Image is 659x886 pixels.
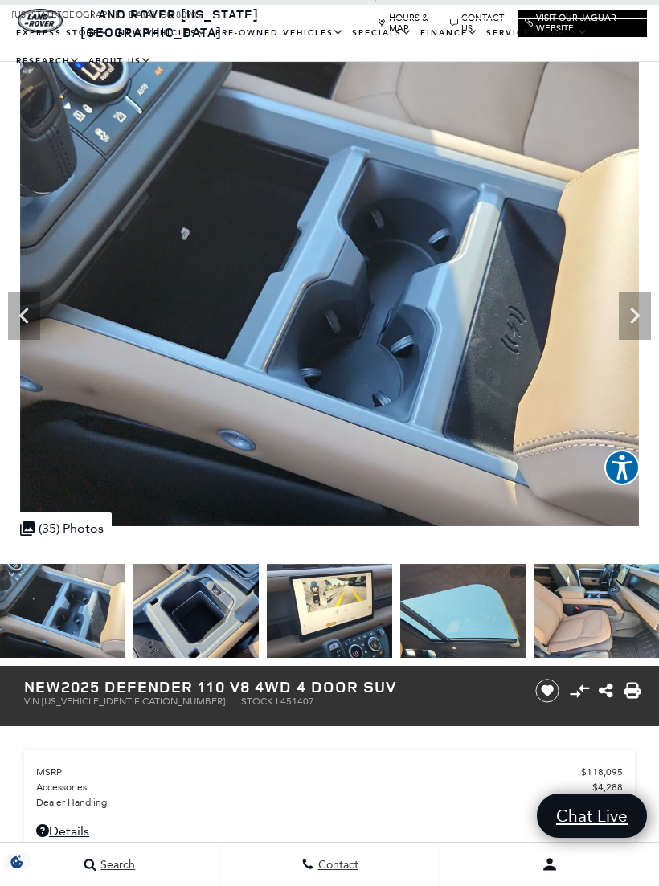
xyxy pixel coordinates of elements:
a: land-rover [18,9,63,33]
span: $118,095 [581,766,623,778]
span: L451407 [276,696,314,707]
h1: 2025 Defender 110 V8 4WD 4 Door SUV [24,678,515,696]
a: EXPRESS STORE [12,19,114,47]
a: About Us [84,47,156,76]
a: Pre-Owned Vehicles [211,19,348,47]
a: MSRP $118,095 [36,766,623,778]
img: New 2025 Fuji White Land Rover V8 image 28 [534,564,659,658]
span: $4,288 [592,782,623,793]
span: Stock: [241,696,276,707]
a: Details [36,823,623,839]
span: Dealer Handling [36,797,600,808]
span: Chat Live [548,805,636,827]
button: Save vehicle [530,678,565,704]
aside: Accessibility Help Desk [604,450,640,488]
a: Specials [348,19,416,47]
a: Accessories $4,288 [36,782,623,793]
nav: Main Navigation [12,19,647,76]
span: VIN: [24,696,42,707]
div: Next [619,292,651,340]
span: MSRP [36,766,581,778]
img: New 2025 Fuji White Land Rover V8 image 27 [400,564,526,658]
div: (35) Photos [12,512,112,544]
span: [US_VEHICLE_IDENTIFICATION_NUMBER] [42,696,225,707]
a: Share this New 2025 Defender 110 V8 4WD 4 Door SUV [599,681,613,700]
span: Accessories [36,782,592,793]
button: Open user profile menu [440,844,659,884]
img: New 2025 Fuji White Land Rover V8 image 26 [267,564,392,658]
a: Dealer Handling $689 [36,797,623,808]
a: Land Rover [US_STATE][GEOGRAPHIC_DATA] [80,6,259,41]
a: Hours & Map [378,13,442,34]
a: Service & Parts [482,19,592,47]
img: New 2025 Fuji White Land Rover V8 image 25 [133,564,259,658]
img: Land Rover [18,9,63,33]
a: New Vehicles [114,19,211,47]
button: Explore your accessibility options [604,450,640,485]
a: Finance [416,19,482,47]
a: Contact Us [450,13,510,34]
div: Previous [8,292,40,340]
a: Visit Our Jaguar Website [525,13,640,34]
a: Research [12,47,84,76]
a: Print this New 2025 Defender 110 V8 4WD 4 Door SUV [624,681,641,700]
span: Search [96,858,135,872]
button: Compare Vehicle [567,679,591,703]
a: Chat Live [537,794,647,838]
span: Contact [314,858,358,872]
a: $123,072 [36,812,623,823]
strong: New [24,676,61,697]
